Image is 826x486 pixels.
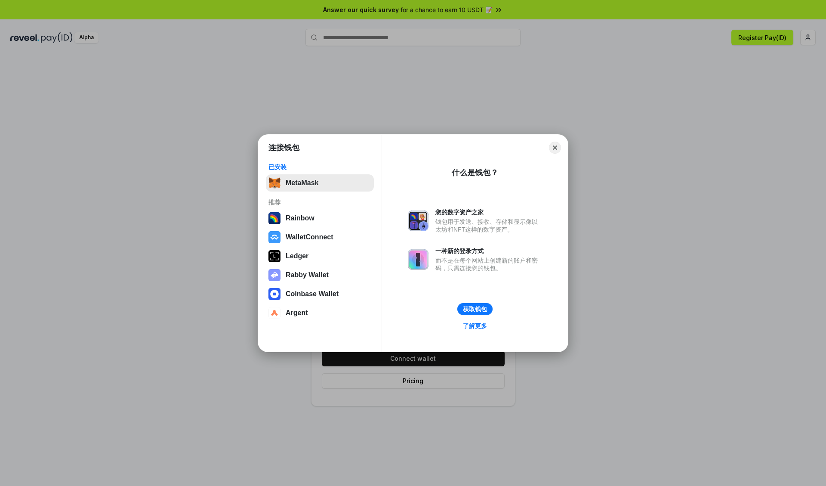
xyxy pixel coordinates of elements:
[266,210,374,227] button: Rainbow
[266,248,374,265] button: Ledger
[268,198,371,206] div: 推荐
[268,250,280,262] img: svg+xml,%3Csvg%20xmlns%3D%22http%3A%2F%2Fwww.w3.org%2F2000%2Fsvg%22%20width%3D%2228%22%20height%3...
[286,271,329,279] div: Rabby Wallet
[268,288,280,300] img: svg+xml,%3Csvg%20width%3D%2228%22%20height%3D%2228%22%20viewBox%3D%220%200%2028%2028%22%20fill%3D...
[266,285,374,303] button: Coinbase Wallet
[286,309,308,317] div: Argent
[463,305,487,313] div: 获取钱包
[435,257,542,272] div: 而不是在每个网站上创建新的账户和密码，只需连接您的钱包。
[266,174,374,192] button: MetaMask
[286,179,318,187] div: MetaMask
[266,304,374,322] button: Argent
[452,167,498,178] div: 什么是钱包？
[435,218,542,233] div: 钱包用于发送、接收、存储和显示像以太坊和NFT这样的数字资产。
[268,231,280,243] img: svg+xml,%3Csvg%20width%3D%2228%22%20height%3D%2228%22%20viewBox%3D%220%200%2028%2028%22%20fill%3D...
[457,303,493,315] button: 获取钱包
[286,214,314,222] div: Rainbow
[286,233,333,241] div: WalletConnect
[286,252,308,260] div: Ledger
[458,320,492,331] a: 了解更多
[463,322,487,330] div: 了解更多
[549,142,561,154] button: Close
[268,307,280,319] img: svg+xml,%3Csvg%20width%3D%2228%22%20height%3D%2228%22%20viewBox%3D%220%200%2028%2028%22%20fill%3D...
[268,163,371,171] div: 已安装
[268,142,299,153] h1: 连接钱包
[435,208,542,216] div: 您的数字资产之家
[268,177,280,189] img: svg+xml,%3Csvg%20fill%3D%22none%22%20height%3D%2233%22%20viewBox%3D%220%200%2035%2033%22%20width%...
[286,290,339,298] div: Coinbase Wallet
[268,269,280,281] img: svg+xml,%3Csvg%20xmlns%3D%22http%3A%2F%2Fwww.w3.org%2F2000%2Fsvg%22%20fill%3D%22none%22%20viewBox...
[266,229,374,246] button: WalletConnect
[435,247,542,255] div: 一种新的登录方式
[408,249,428,270] img: svg+xml,%3Csvg%20xmlns%3D%22http%3A%2F%2Fwww.w3.org%2F2000%2Fsvg%22%20fill%3D%22none%22%20viewBox...
[266,266,374,284] button: Rabby Wallet
[408,210,428,231] img: svg+xml,%3Csvg%20xmlns%3D%22http%3A%2F%2Fwww.w3.org%2F2000%2Fsvg%22%20fill%3D%22none%22%20viewBox...
[268,212,280,224] img: svg+xml,%3Csvg%20width%3D%22120%22%20height%3D%22120%22%20viewBox%3D%220%200%20120%20120%22%20fil...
